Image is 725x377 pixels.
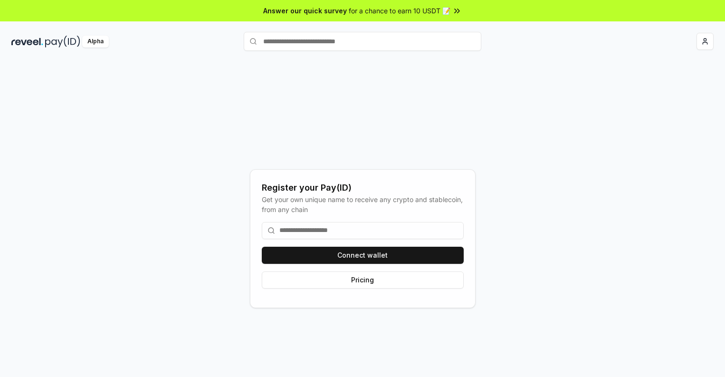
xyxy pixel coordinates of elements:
span: Answer our quick survey [263,6,347,16]
div: Register your Pay(ID) [262,181,464,194]
span: for a chance to earn 10 USDT 📝 [349,6,450,16]
div: Alpha [82,36,109,48]
button: Connect wallet [262,247,464,264]
img: pay_id [45,36,80,48]
div: Get your own unique name to receive any crypto and stablecoin, from any chain [262,194,464,214]
img: reveel_dark [11,36,43,48]
button: Pricing [262,271,464,289]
